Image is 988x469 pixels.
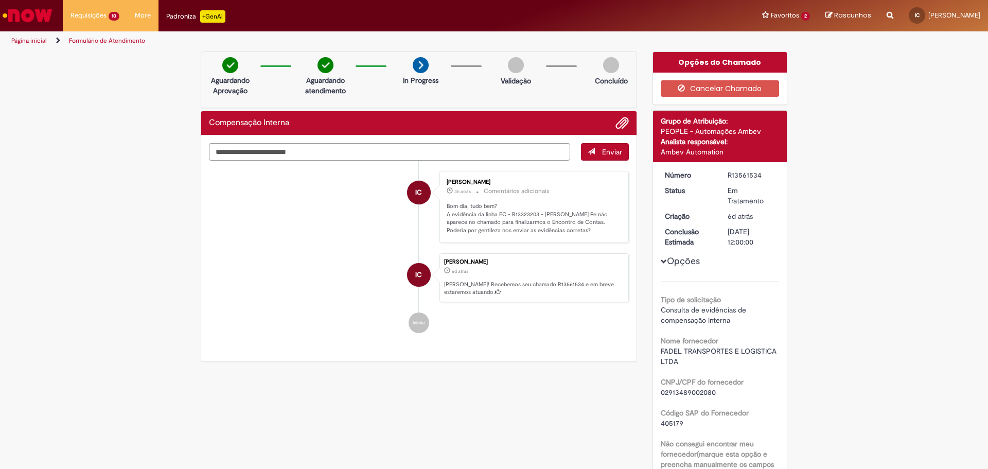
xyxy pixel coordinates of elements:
span: Enviar [602,147,622,157]
span: FADEL TRANSPORTES E LOGISTICA LTDA [661,346,779,366]
span: More [135,10,151,21]
img: ServiceNow [1,5,54,26]
a: Rascunhos [825,11,871,21]
span: Rascunhos [834,10,871,20]
span: [PERSON_NAME] [928,11,980,20]
div: Padroniza [166,10,225,23]
a: Formulário de Atendimento [69,37,145,45]
button: Enviar [581,143,629,161]
div: [PERSON_NAME] [444,259,623,265]
div: 24/09/2025 08:41:25 [728,211,775,221]
div: R13561534 [728,170,775,180]
textarea: Digite sua mensagem aqui... [209,143,570,161]
p: +GenAi [200,10,225,23]
span: IC [915,12,920,19]
span: Consulta de evidências de compensação interna [661,305,748,325]
p: Concluído [595,76,628,86]
p: In Progress [403,75,438,85]
time: 24/09/2025 08:41:25 [728,212,753,221]
span: 6d atrás [728,212,753,221]
ul: Trilhas de página [8,31,651,50]
span: 3h atrás [454,188,471,195]
div: Em Tratamento [728,185,775,206]
img: img-circle-grey.png [508,57,524,73]
dt: Número [657,170,720,180]
p: Aguardando Aprovação [205,75,255,96]
dt: Status [657,185,720,196]
button: Cancelar Chamado [661,80,780,97]
div: Analista responsável: [661,136,780,147]
div: Grupo de Atribuição: [661,116,780,126]
b: CNPJ/CPF do fornecedor [661,377,744,387]
button: Adicionar anexos [615,116,629,130]
dt: Conclusão Estimada [657,227,720,247]
div: [PERSON_NAME] [447,179,618,185]
h2: Compensação Interna Histórico de tíquete [209,118,289,128]
b: Código SAP do Fornecedor [661,408,749,418]
div: Isabella Cristina Orsi Correa [407,181,431,204]
p: Validação [501,76,531,86]
div: Isabella Cristina Orsi Correa [407,263,431,287]
li: Isabella Cristina Orsi Correa [209,253,629,303]
small: Comentários adicionais [484,187,550,196]
div: [DATE] 12:00:00 [728,227,775,247]
p: Aguardando atendimento [301,75,350,96]
span: IC [415,263,422,287]
div: PEOPLE - Automações Ambev [661,126,780,136]
span: 02913489002080 [661,388,716,397]
a: Página inicial [11,37,47,45]
img: check-circle-green.png [317,57,333,73]
img: arrow-next.png [413,57,429,73]
span: IC [415,180,422,205]
span: 6d atrás [452,268,468,274]
span: 10 [109,12,119,21]
dt: Criação [657,211,720,221]
ul: Histórico de tíquete [209,161,629,343]
img: check-circle-green.png [222,57,238,73]
span: Requisições [70,10,107,21]
div: Ambev Automation [661,147,780,157]
p: [PERSON_NAME]! Recebemos seu chamado R13561534 e em breve estaremos atuando. [444,281,623,297]
span: Favoritos [771,10,799,21]
time: 29/09/2025 09:05:48 [454,188,471,195]
img: img-circle-grey.png [603,57,619,73]
b: Tipo de solicitação [661,295,721,304]
p: Bom dia, tudo bem? A evidência da linha EC - R13323203 - [PERSON_NAME] Pe não aparece no chamado ... [447,202,618,235]
time: 24/09/2025 08:41:25 [452,268,468,274]
b: Nome fornecedor [661,336,718,345]
div: Opções do Chamado [653,52,787,73]
span: 2 [801,12,810,21]
span: 405179 [661,419,683,428]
